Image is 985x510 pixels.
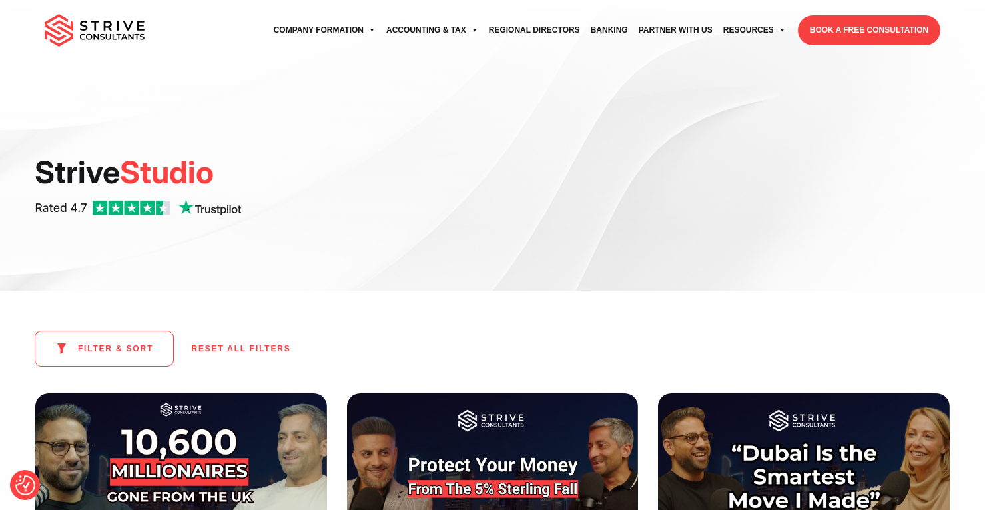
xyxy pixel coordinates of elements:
[381,12,484,49] a: Accounting & Tax
[718,12,791,49] a: Resources
[484,12,585,49] a: Regional Directors
[35,153,428,191] h1: Strive
[798,15,940,45] a: BOOK A FREE CONSULTATION
[120,153,214,191] span: Studio
[182,332,300,365] button: RESET ALL FILTERS
[633,12,718,49] a: Partner with Us
[45,14,145,47] img: main-logo.svg
[268,12,381,49] a: Company Formation
[78,344,153,353] span: FILTER & SORT
[35,331,174,367] button: FILTER & SORT
[15,475,35,495] button: Consent Preferences
[15,475,35,495] img: Revisit consent button
[585,12,633,49] a: Banking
